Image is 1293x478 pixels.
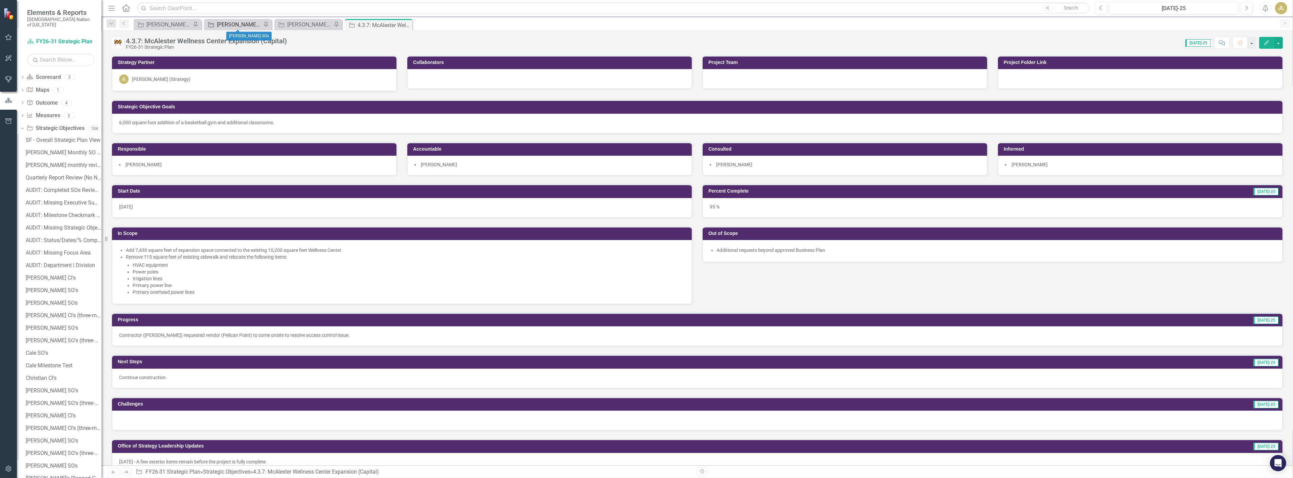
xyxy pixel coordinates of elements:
div: Quarterly Report Review (No Next Steps) [26,175,101,181]
img: Approved Capital [112,38,122,48]
div: AUDIT: Status/Dates/% Complete Analysis [26,237,101,243]
span: Elements & Reports [27,8,95,17]
div: 1 [53,87,64,93]
a: AUDIT: Missing Strategic Objective Goals [24,222,101,233]
a: [PERSON_NAME] SO's OLD PLAN [135,20,191,29]
p: Contractor ([PERSON_NAME]) requested vendor (Pelican Point) to come onsite to resolve access cont... [119,332,1275,339]
a: [PERSON_NAME] Monthly SO Review - All [24,147,101,158]
a: Measures [26,112,60,119]
a: [PERSON_NAME] SO's (three-month view) [24,448,101,459]
img: ClearPoint Strategy [3,8,15,20]
h3: Next Steps [118,359,684,364]
a: [PERSON_NAME] SOs [206,20,262,29]
div: Cale Milestone Test [26,363,101,369]
h3: In Scope [118,231,688,236]
div: AUDIT: Department | Division [26,262,101,268]
a: AUDIT: Milestone Checkmark Report [24,210,101,221]
div: Cale SO's [26,350,101,356]
div: AUDIT: Missing Strategic Objective Goals [26,225,101,231]
span: [DATE]-25 [1253,188,1278,195]
span: [DATE] [119,204,133,210]
div: 2 [64,113,74,118]
li: Remove 115 square feet of existing sidewalk and relocate the following items: [126,254,685,296]
h3: Project Folder Link [1004,60,1279,65]
div: [PERSON_NAME] SO's [26,287,101,294]
input: Search Below... [27,54,95,66]
div: 2 [64,74,75,80]
div: AUDIT: Missing Focus Area [26,250,101,256]
h3: Strategic Objective Goals [118,104,1279,109]
span: [PERSON_NAME] [126,162,162,167]
h3: Project Team [708,60,984,65]
a: [PERSON_NAME] SO's (three-month view) [24,398,101,409]
a: Christian CI's [24,373,101,384]
a: [PERSON_NAME] SO's (three-month view) [24,335,101,346]
a: Quarterly Report Review (No Next Steps) [24,172,101,183]
div: [PERSON_NAME] SO's (three-month view) [26,400,101,406]
div: [PERSON_NAME] SOs [26,463,101,469]
h3: Strategy Partner [118,60,393,65]
a: AUDIT: Completed SOs Review (Monthly) [24,185,101,196]
small: [DEMOGRAPHIC_DATA] Nation of [US_STATE] [27,17,95,28]
p: [DATE] - A few exterior items remain before the project is fully complete. [119,458,1275,466]
div: SF - Overall Strategic Plan View [26,137,101,143]
p: 6,000 square foot addition of a basketball gym and additional classrooms. [119,119,1275,126]
a: Cale Milestone Test [24,360,101,371]
span: [PERSON_NAME] [716,162,752,167]
h3: Office of Strategy Leadership Updates [118,443,1012,449]
div: JL [1275,2,1287,14]
div: [PERSON_NAME] CI's (three-month view) [26,312,101,319]
div: AUDIT: Milestone Checkmark Report [26,212,101,218]
a: [PERSON_NAME] SOs [24,460,101,471]
a: AUDIT: Status/Dates/% Complete Analysis [24,235,101,246]
div: 104 [88,126,101,131]
a: Outcome [26,99,58,107]
div: [DATE]-25 [1112,4,1236,13]
li: Primary overhead power lines [133,289,685,296]
div: AUDIT: Completed SOs Review (Monthly) [26,187,101,193]
div: Open Intercom Messenger [1270,455,1286,471]
a: FY26-31 Strategic Plan [27,38,95,46]
h3: Start Date [118,189,688,194]
a: [PERSON_NAME] SO's [24,323,101,333]
div: AUDIT: Missing Executive Summaries [26,200,101,206]
a: FY26-31 Strategic Plan [145,469,200,475]
div: [PERSON_NAME] SOs [26,300,101,306]
div: 95 % [703,198,1283,218]
li: HVAC equipment [133,262,685,268]
li: Add 7,430 square feet of expansion space connected to the existing 10,200 square feet Wellness Ce... [126,247,685,254]
div: [PERSON_NAME] SO's (three-month view) [26,338,101,344]
div: [PERSON_NAME] SO's OLD PLAN [146,20,191,29]
div: [PERSON_NAME] CI's (three-month view) [26,425,101,431]
p: Continue construction. [119,374,1275,381]
div: [PERSON_NAME] monthly review report - SOs and CIs (updated) [26,162,101,168]
div: [PERSON_NAME] SO's [26,325,101,331]
a: Strategic Objectives [203,469,250,475]
span: [DATE]-25 [1253,401,1278,408]
div: [PERSON_NAME] SO's [26,438,101,444]
div: JL [119,74,129,84]
div: [PERSON_NAME] CI's [26,275,101,281]
div: 4.3.7: McAlester Wellness Center Expansion (Capital) [126,37,287,45]
div: Christian CI's [26,375,101,381]
input: Search ClearPoint... [137,2,1090,14]
div: 4 [61,100,72,106]
span: [DATE]-25 [1253,317,1278,324]
button: [DATE]-25 [1109,2,1239,14]
a: AUDIT: Department | Division [24,260,101,271]
a: AUDIT: Missing Executive Summaries [24,197,101,208]
a: [PERSON_NAME] monthly review report - SOs and CIs (updated) [24,160,101,171]
h3: Informed [1004,147,1279,152]
div: » » [136,468,692,476]
div: [PERSON_NAME]'s Planned Capital [287,20,332,29]
a: Maps [26,86,49,94]
span: [DATE]-25 [1185,39,1210,47]
div: FY26-31 Strategic Plan [126,45,287,50]
h3: Collaborators [413,60,688,65]
div: [PERSON_NAME] SO's [26,388,101,394]
h3: Out of Scope [708,231,1279,236]
div: [PERSON_NAME] Monthly SO Review - All [26,150,101,156]
li: Power poles [133,268,685,275]
a: [PERSON_NAME] CI's (three-month view) [24,310,101,321]
div: [PERSON_NAME] SOs [217,20,262,29]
